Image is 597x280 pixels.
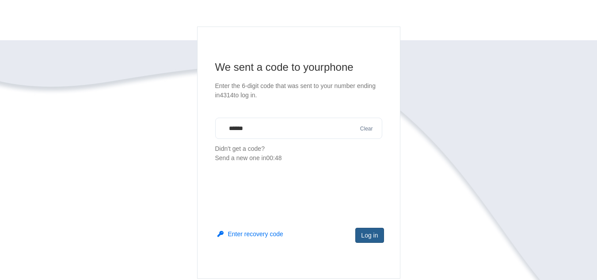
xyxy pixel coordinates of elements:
[357,125,376,133] button: Clear
[217,230,283,238] button: Enter recovery code
[215,81,382,100] p: Enter the 6-digit code that was sent to your number ending in 4314 to log in.
[215,153,382,163] div: Send a new one in 00:48
[215,144,382,163] p: Didn't get a code?
[355,228,384,243] button: Log in
[215,60,382,74] h1: We sent a code to your phone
